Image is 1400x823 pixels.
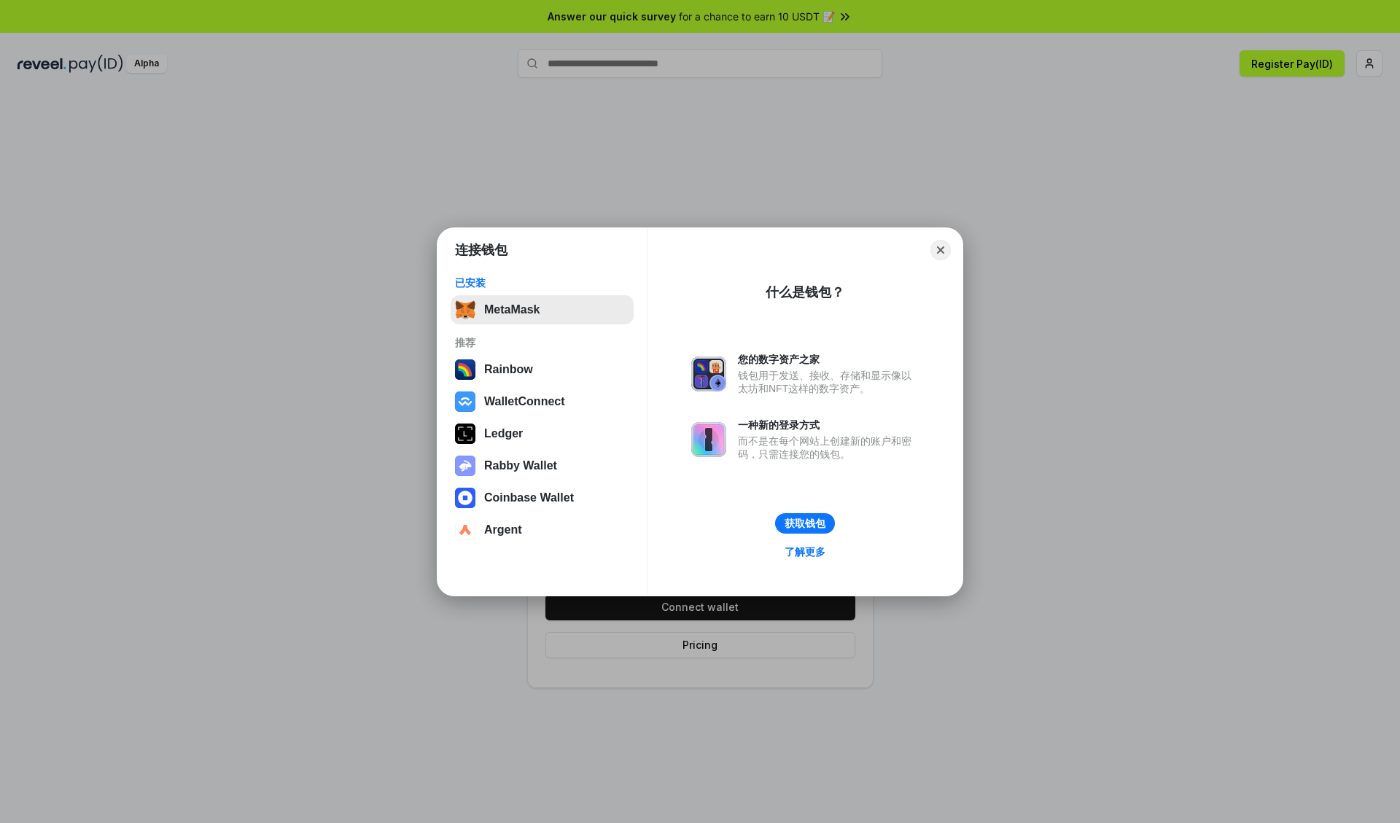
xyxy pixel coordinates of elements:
[451,451,634,480] button: Rabby Wallet
[455,424,475,444] img: svg+xml,%3Csvg%20xmlns%3D%22http%3A%2F%2Fwww.w3.org%2F2000%2Fsvg%22%20width%3D%2228%22%20height%3...
[484,363,533,376] div: Rainbow
[785,517,825,530] div: 获取钱包
[451,295,634,324] button: MetaMask
[451,387,634,416] button: WalletConnect
[484,303,540,316] div: MetaMask
[451,515,634,545] button: Argent
[455,488,475,508] img: svg+xml,%3Csvg%20width%3D%2228%22%20height%3D%2228%22%20viewBox%3D%220%200%2028%2028%22%20fill%3D...
[455,276,629,289] div: 已安装
[738,434,919,461] div: 而不是在每个网站上创建新的账户和密码，只需连接您的钱包。
[484,427,523,440] div: Ledger
[484,523,522,537] div: Argent
[766,284,844,301] div: 什么是钱包？
[738,418,919,432] div: 一种新的登录方式
[455,241,507,259] h1: 连接钱包
[785,545,825,558] div: 了解更多
[455,300,475,320] img: svg+xml,%3Csvg%20fill%3D%22none%22%20height%3D%2233%22%20viewBox%3D%220%200%2035%2033%22%20width%...
[484,459,557,472] div: Rabby Wallet
[455,391,475,412] img: svg+xml,%3Csvg%20width%3D%2228%22%20height%3D%2228%22%20viewBox%3D%220%200%2028%2028%22%20fill%3D...
[738,353,919,366] div: 您的数字资产之家
[930,240,951,260] button: Close
[451,483,634,512] button: Coinbase Wallet
[484,491,574,504] div: Coinbase Wallet
[455,456,475,476] img: svg+xml,%3Csvg%20xmlns%3D%22http%3A%2F%2Fwww.w3.org%2F2000%2Fsvg%22%20fill%3D%22none%22%20viewBox...
[455,336,629,349] div: 推荐
[484,395,565,408] div: WalletConnect
[691,422,726,457] img: svg+xml,%3Csvg%20xmlns%3D%22http%3A%2F%2Fwww.w3.org%2F2000%2Fsvg%22%20fill%3D%22none%22%20viewBox...
[455,520,475,540] img: svg+xml,%3Csvg%20width%3D%2228%22%20height%3D%2228%22%20viewBox%3D%220%200%2028%2028%22%20fill%3D...
[738,369,919,395] div: 钱包用于发送、接收、存储和显示像以太坊和NFT这样的数字资产。
[775,513,835,534] button: 获取钱包
[776,542,834,561] a: 了解更多
[451,355,634,384] button: Rainbow
[451,419,634,448] button: Ledger
[691,356,726,391] img: svg+xml,%3Csvg%20xmlns%3D%22http%3A%2F%2Fwww.w3.org%2F2000%2Fsvg%22%20fill%3D%22none%22%20viewBox...
[455,359,475,380] img: svg+xml,%3Csvg%20width%3D%22120%22%20height%3D%22120%22%20viewBox%3D%220%200%20120%20120%22%20fil...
